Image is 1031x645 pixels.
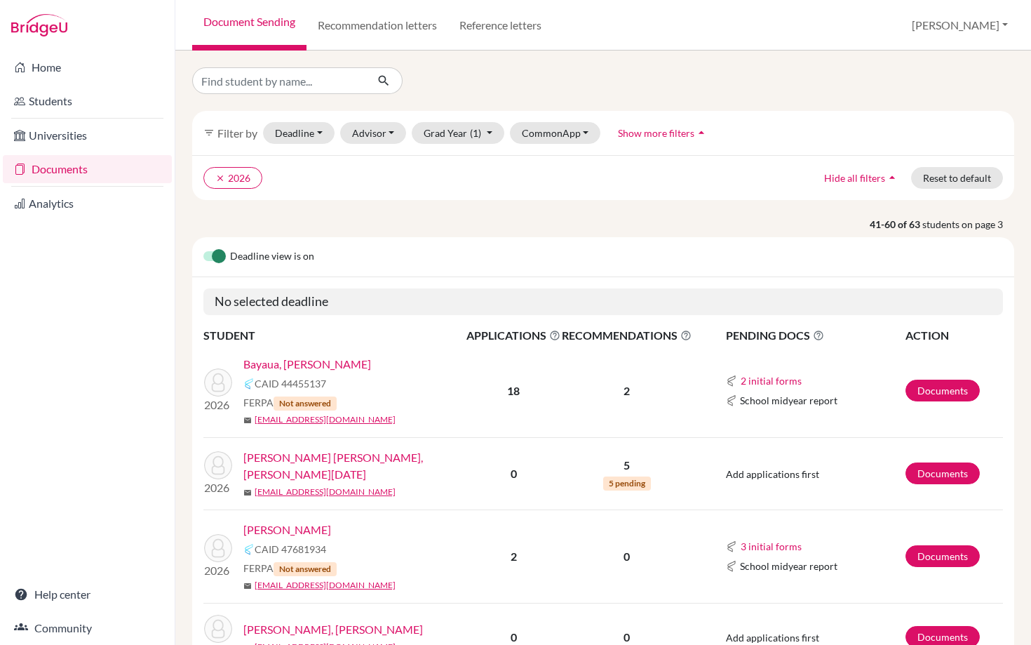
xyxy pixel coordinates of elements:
[511,550,517,563] b: 2
[3,155,172,183] a: Documents
[618,127,694,139] span: Show more filters
[562,327,692,344] span: RECOMMENDATIONS
[204,451,232,479] img: Benavente Donaire, Nicole Lucia
[726,561,737,572] img: Common App logo
[726,632,819,644] span: Add applications first
[243,544,255,555] img: Common App logo
[230,248,314,265] span: Deadline view is on
[255,486,396,498] a: [EMAIL_ADDRESS][DOMAIN_NAME]
[606,122,720,144] button: Show more filtersarrow_drop_up
[824,172,885,184] span: Hide all filters
[466,327,560,344] span: APPLICATIONS
[255,579,396,592] a: [EMAIL_ADDRESS][DOMAIN_NAME]
[204,368,232,397] img: Bayaua, Francis Russel
[511,630,517,644] b: 0
[885,171,899,185] i: arrow_drop_up
[726,541,737,552] img: Common App logo
[243,621,423,638] a: [PERSON_NAME], [PERSON_NAME]
[562,383,692,399] p: 2
[3,614,172,642] a: Community
[3,87,172,115] a: Students
[203,288,1003,315] h5: No selected deadline
[905,380,980,401] a: Documents
[217,126,257,140] span: Filter by
[204,397,232,413] p: 2026
[726,468,819,480] span: Add applications first
[203,127,215,138] i: filter_list
[274,562,337,576] span: Not answered
[726,395,737,406] img: Common App logo
[3,53,172,81] a: Home
[255,542,326,557] span: CAID 47681934
[274,397,337,411] span: Not answered
[412,122,504,144] button: Grad Year(1)
[726,327,904,344] span: PENDING DOCS
[3,580,172,609] a: Help center
[470,127,481,139] span: (1)
[243,356,371,373] a: Bayaua, [PERSON_NAME]
[905,545,980,567] a: Documents
[215,173,225,183] i: clear
[905,12,1014,39] button: [PERSON_NAME]
[340,122,407,144] button: Advisor
[204,562,232,579] p: 2026
[726,375,737,387] img: Common App logo
[243,521,331,538] a: [PERSON_NAME]
[243,395,337,411] span: FERPA
[203,167,262,189] button: clear2026
[3,121,172,149] a: Universities
[740,559,837,573] span: School midyear report
[3,189,172,218] a: Analytics
[740,373,802,389] button: 2 initial forms
[511,467,517,480] b: 0
[870,217,922,232] strong: 41-60 of 63
[922,217,1014,232] span: students on page 3
[243,488,252,497] span: mail
[263,122,335,144] button: Deadline
[204,534,232,562] img: Bergman, Nicole
[911,167,1003,189] button: Reset to default
[905,326,1004,345] th: ACTION
[255,376,326,391] span: CAID 44455137
[507,384,520,397] b: 18
[204,479,232,496] p: 2026
[694,126,708,140] i: arrow_drop_up
[203,326,466,345] th: STUDENT
[204,615,232,643] img: Blandon Vargas, Alberto Jose
[255,413,396,426] a: [EMAIL_ADDRESS][DOMAIN_NAME]
[11,14,67,36] img: Bridge-U
[243,378,255,390] img: Common App logo
[243,561,337,576] span: FERPA
[562,548,692,565] p: 0
[243,416,252,425] span: mail
[740,393,837,408] span: School midyear report
[510,122,601,144] button: CommonApp
[905,463,980,484] a: Documents
[812,167,911,189] button: Hide all filtersarrow_drop_up
[243,449,476,483] a: [PERSON_NAME] [PERSON_NAME], [PERSON_NAME][DATE]
[740,538,802,554] button: 3 initial forms
[562,457,692,474] p: 5
[192,67,366,94] input: Find student by name...
[243,582,252,590] span: mail
[603,477,651,491] span: 5 pending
